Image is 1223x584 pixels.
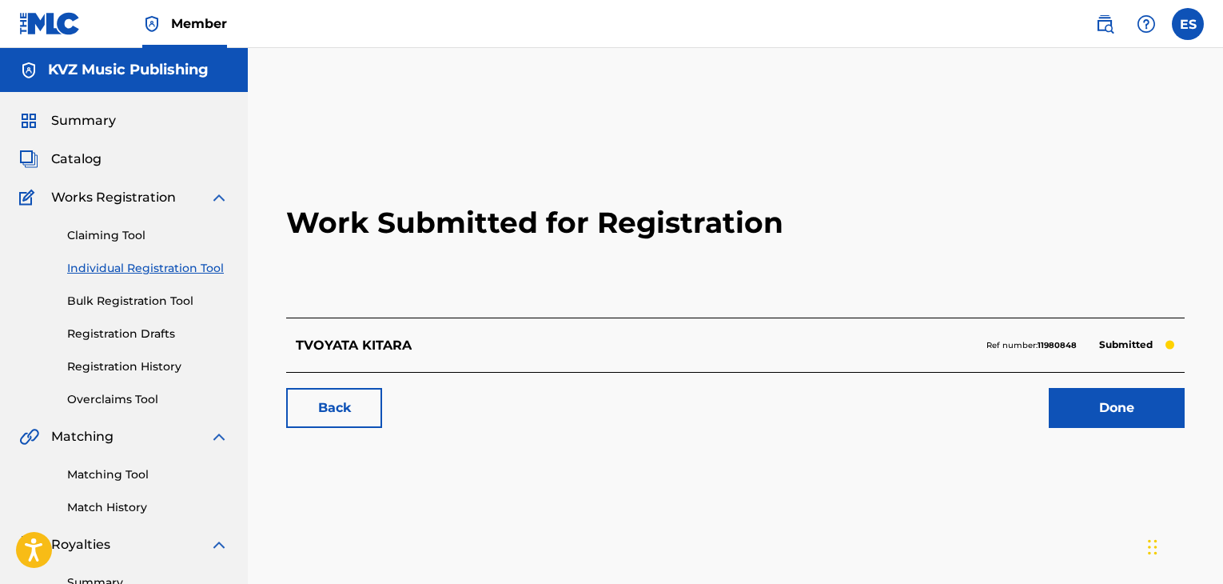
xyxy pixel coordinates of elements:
[1148,523,1157,571] div: Плъзни
[48,61,209,79] h5: KVZ Music Publishing
[1143,507,1223,584] iframe: Chat Widget
[1091,334,1161,356] p: Submitted
[1089,8,1121,40] a: Public Search
[1178,364,1223,493] iframe: Resource Center
[67,466,229,483] a: Matching Tool
[67,326,229,342] a: Registration Drafts
[1172,8,1204,40] div: User Menu
[67,358,229,375] a: Registration History
[296,336,412,355] p: TVOYATA KITARA
[19,150,38,169] img: Catalog
[286,388,382,428] a: Back
[67,391,229,408] a: Overclaims Tool
[19,427,39,446] img: Matching
[1143,507,1223,584] div: Джаджи за чат
[986,338,1077,353] p: Ref number:
[67,227,229,244] a: Claiming Tool
[51,111,116,130] span: Summary
[209,427,229,446] img: expand
[209,188,229,207] img: expand
[171,14,227,33] span: Member
[19,535,38,554] img: Royalties
[19,12,81,35] img: MLC Logo
[209,535,229,554] img: expand
[19,188,40,207] img: Works Registration
[142,14,161,34] img: Top Rightsholder
[1049,388,1185,428] a: Done
[51,150,102,169] span: Catalog
[51,535,110,554] span: Royalties
[1130,8,1162,40] div: Help
[51,427,114,446] span: Matching
[67,499,229,516] a: Match History
[19,61,38,80] img: Accounts
[51,188,176,207] span: Works Registration
[286,128,1185,318] h2: Work Submitted for Registration
[1137,14,1156,34] img: help
[67,293,229,310] a: Bulk Registration Tool
[67,260,229,277] a: Individual Registration Tool
[19,150,102,169] a: CatalogCatalog
[19,111,38,130] img: Summary
[19,111,116,130] a: SummarySummary
[1038,340,1077,350] strong: 11980848
[1095,14,1114,34] img: search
